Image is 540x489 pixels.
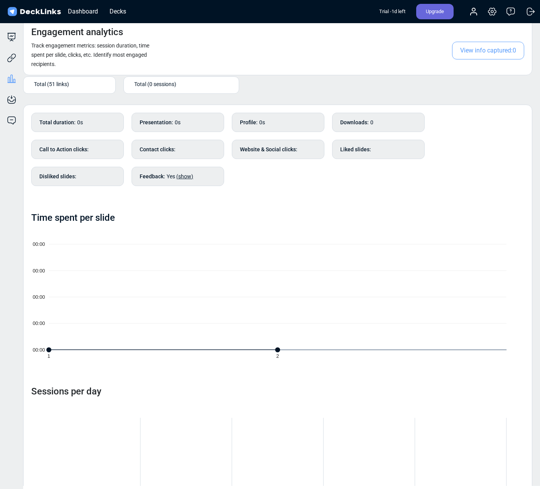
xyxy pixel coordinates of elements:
b: Contact clicks : [140,146,175,154]
span: View info captured: 0 [452,42,524,59]
span: 0 [370,119,373,125]
span: Yes [167,173,193,179]
tspan: 00:00 [33,320,45,326]
span: 0s [77,119,83,125]
tspan: 00:00 [33,294,45,300]
span: Total (51 links) [34,80,69,88]
b: Disliked slides : [39,173,76,181]
b: Website & Social clicks : [240,146,297,154]
span: 0s [259,119,265,125]
div: Dashboard [64,7,102,16]
tspan: 00:00 [33,241,45,247]
div: Upgrade [416,4,454,19]
span: (show) [176,173,193,179]
span: Total (0 sessions) [134,80,176,88]
tspan: 1 [47,353,50,359]
b: Presentation : [140,118,173,127]
b: Downloads : [340,118,369,127]
b: Liked slides : [340,146,371,154]
b: Total duration : [39,118,76,127]
h4: Time spent per slide [31,212,115,223]
h4: Sessions per day [31,386,524,397]
b: Call to Action clicks : [39,146,89,154]
small: Track engagement metrics: session duration, time spent per slide, clicks, etc. Identify most enga... [31,42,149,67]
div: Decks [106,7,130,16]
span: 0s [175,119,181,125]
tspan: 00:00 [33,267,45,273]
img: DeckLinks [6,6,62,17]
tspan: 2 [276,353,279,359]
div: Trial - 1 d left [379,4,405,19]
h4: Engagement analytics [31,27,123,38]
b: Profile : [240,118,258,127]
b: Feedback : [140,173,165,181]
tspan: 00:00 [33,347,45,353]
